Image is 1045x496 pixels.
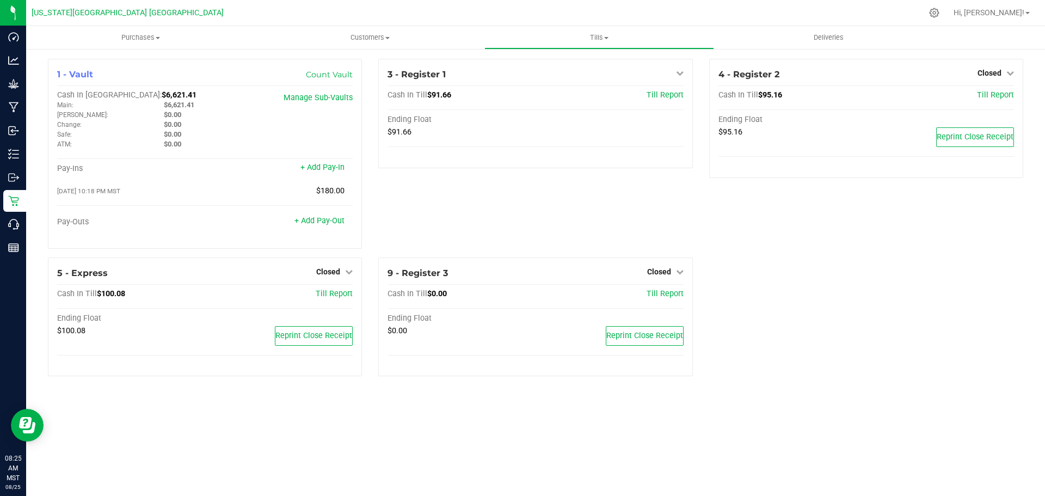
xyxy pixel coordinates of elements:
a: + Add Pay-In [300,163,345,172]
span: Deliveries [799,33,858,42]
div: Pay-Outs [57,217,205,227]
a: Count Vault [306,70,353,79]
inline-svg: Grow [8,78,19,89]
span: Change: [57,121,82,128]
inline-svg: Reports [8,242,19,253]
span: $91.66 [388,127,411,137]
span: Customers [256,33,484,42]
span: Purchases [26,33,255,42]
span: 5 - Express [57,268,108,278]
span: $91.66 [427,90,451,100]
span: Hi, [PERSON_NAME]! [954,8,1024,17]
a: Manage Sub-Vaults [284,93,353,102]
inline-svg: Manufacturing [8,102,19,113]
span: Closed [647,267,671,276]
iframe: Resource center [11,409,44,442]
span: $0.00 [388,326,407,335]
inline-svg: Analytics [8,55,19,66]
span: [US_STATE][GEOGRAPHIC_DATA] [GEOGRAPHIC_DATA] [32,8,224,17]
a: + Add Pay-Out [294,216,345,225]
a: Purchases [26,26,255,49]
div: Ending Float [57,314,205,323]
div: Pay-Ins [57,164,205,174]
inline-svg: Inventory [8,149,19,160]
div: Manage settings [927,8,941,18]
inline-svg: Call Center [8,219,19,230]
span: Cash In Till [388,90,427,100]
span: Closed [978,69,1001,77]
span: Closed [316,267,340,276]
p: 08:25 AM MST [5,454,21,483]
p: 08/25 [5,483,21,491]
a: Till Report [316,289,353,298]
span: ATM: [57,140,72,148]
span: Main: [57,101,73,109]
inline-svg: Outbound [8,172,19,183]
span: [PERSON_NAME]: [57,111,108,119]
span: Cash In [GEOGRAPHIC_DATA]: [57,90,162,100]
span: 3 - Register 1 [388,69,446,79]
button: Reprint Close Receipt [936,127,1014,147]
span: $95.16 [718,127,742,137]
button: Reprint Close Receipt [275,326,353,346]
div: Ending Float [388,115,536,125]
a: Till Report [977,90,1014,100]
span: Reprint Close Receipt [937,132,1013,142]
span: $100.08 [57,326,85,335]
button: Reprint Close Receipt [606,326,684,346]
a: Till Report [647,90,684,100]
span: Tills [485,33,713,42]
span: $6,621.41 [162,90,196,100]
span: $0.00 [164,120,181,128]
a: Customers [255,26,484,49]
span: Cash In Till [718,90,758,100]
span: $180.00 [316,186,345,195]
div: Ending Float [718,115,866,125]
span: 4 - Register 2 [718,69,779,79]
a: Tills [484,26,714,49]
inline-svg: Retail [8,195,19,206]
span: $6,621.41 [164,101,194,109]
span: Cash In Till [57,289,97,298]
span: 1 - Vault [57,69,93,79]
span: $0.00 [164,140,181,148]
a: Till Report [647,289,684,298]
span: Safe: [57,131,72,138]
span: Reprint Close Receipt [275,331,352,340]
inline-svg: Inbound [8,125,19,136]
span: 9 - Register 3 [388,268,448,278]
span: $100.08 [97,289,125,298]
inline-svg: Dashboard [8,32,19,42]
span: $95.16 [758,90,782,100]
span: Reprint Close Receipt [606,331,683,340]
span: $0.00 [427,289,447,298]
a: Deliveries [714,26,943,49]
span: $0.00 [164,111,181,119]
div: Ending Float [388,314,536,323]
span: [DATE] 10:18 PM MST [57,187,120,195]
span: Cash In Till [388,289,427,298]
span: $0.00 [164,130,181,138]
